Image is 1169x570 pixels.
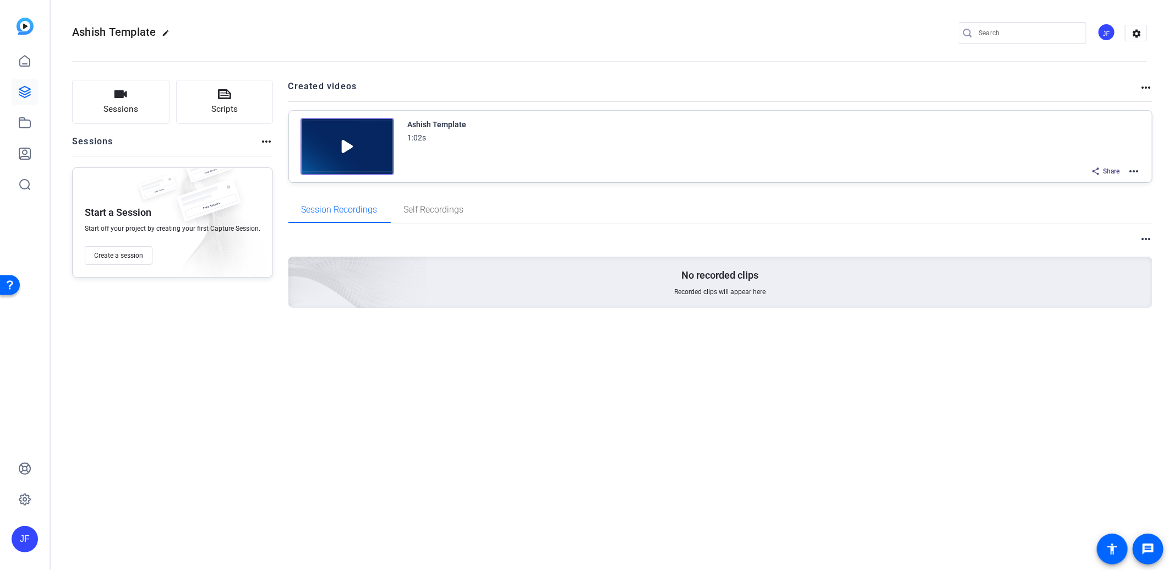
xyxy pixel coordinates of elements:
[1103,167,1119,176] span: Share
[260,135,273,148] mat-icon: more_horiz
[1127,165,1140,178] mat-icon: more_horiz
[85,224,260,233] span: Start off your project by creating your first Capture Session.
[979,26,1078,40] input: Search
[85,246,152,265] button: Create a session
[1139,232,1152,246] mat-icon: more_horiz
[1126,25,1148,42] mat-icon: settings
[408,118,467,131] div: Ashish Template
[408,131,427,144] div: 1:02s
[72,80,170,124] button: Sessions
[302,205,378,214] span: Session Recordings
[288,80,1140,101] h2: Created videos
[682,269,759,282] p: No recorded clips
[72,25,156,39] span: Ashish Template
[85,206,151,219] p: Start a Session
[1139,81,1152,94] mat-icon: more_horiz
[301,118,394,175] img: Creator Project Thumbnail
[72,135,113,156] h2: Sessions
[176,80,274,124] button: Scripts
[1097,23,1117,42] ngx-avatar: Jake Fortinsky
[675,287,766,296] span: Recorded clips will appear here
[162,29,175,42] mat-icon: edit
[94,251,143,260] span: Create a session
[1097,23,1116,41] div: JF
[211,103,238,116] span: Scripts
[17,18,34,35] img: blue-gradient.svg
[160,165,267,283] img: embarkstudio-empty-session.png
[12,526,38,552] div: JF
[133,175,183,207] img: fake-session.png
[178,151,239,192] img: fake-session.png
[165,148,428,387] img: embarkstudio-empty-session.png
[1141,542,1155,556] mat-icon: message
[103,103,138,116] span: Sessions
[167,179,250,234] img: fake-session.png
[404,205,464,214] span: Self Recordings
[1106,542,1119,556] mat-icon: accessibility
